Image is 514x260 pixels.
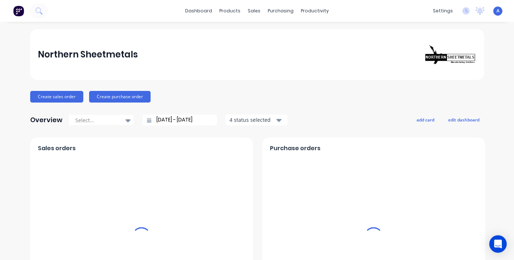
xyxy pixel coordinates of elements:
button: Create purchase order [89,91,151,103]
div: purchasing [264,5,297,16]
div: 4 status selected [230,116,275,124]
img: Factory [13,5,24,16]
div: sales [244,5,264,16]
span: Purchase orders [270,144,320,153]
span: A [497,8,499,14]
div: products [216,5,244,16]
img: Northern Sheetmetals [425,45,476,64]
button: edit dashboard [443,115,484,124]
div: Open Intercom Messenger [489,235,507,253]
a: dashboard [182,5,216,16]
div: productivity [297,5,332,16]
button: add card [412,115,439,124]
div: Overview [30,113,63,127]
div: settings [429,5,457,16]
span: Sales orders [38,144,76,153]
button: Create sales order [30,91,83,103]
div: Northern Sheetmetals [38,47,138,62]
button: 4 status selected [226,115,287,125]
